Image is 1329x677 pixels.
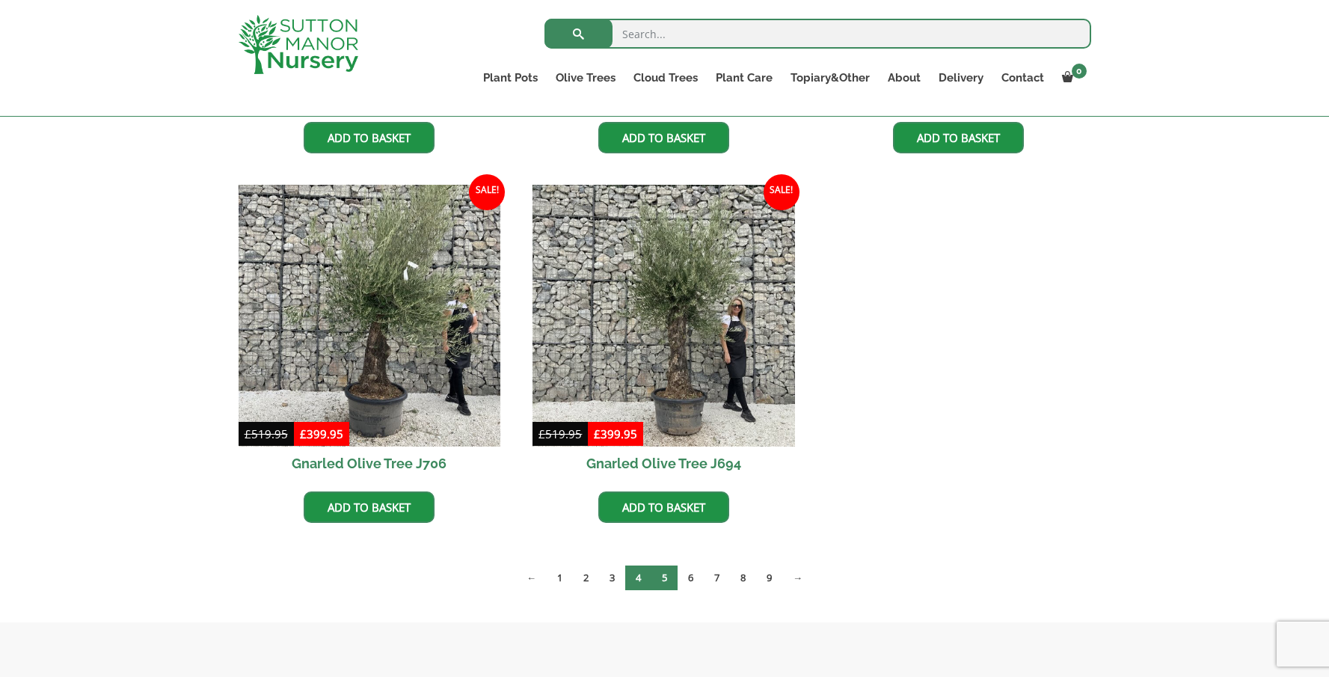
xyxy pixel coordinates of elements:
a: Page 3 [599,566,625,590]
span: Page 4 [625,566,651,590]
a: Page 1 [547,566,573,590]
a: ← [516,566,547,590]
bdi: 399.95 [300,426,343,441]
a: Add to basket: “Gnarled Olive Tree J710” [304,122,435,153]
nav: Product Pagination [239,565,1091,596]
bdi: 519.95 [245,426,288,441]
span: 0 [1072,64,1087,79]
a: Sale! Gnarled Olive Tree J706 [239,185,501,481]
a: Add to basket: “Gnarled Olive Tree J706” [304,491,435,523]
a: → [782,566,813,590]
span: Sale! [469,174,505,210]
a: Plant Care [707,67,782,88]
a: Page 7 [704,566,730,590]
bdi: 519.95 [538,426,582,441]
a: Page 8 [730,566,756,590]
a: Page 6 [678,566,704,590]
a: Contact [992,67,1053,88]
a: Delivery [930,67,992,88]
img: logo [239,15,358,74]
a: Sale! Gnarled Olive Tree J694 [532,185,795,481]
input: Search... [544,19,1091,49]
h2: Gnarled Olive Tree J706 [239,447,501,480]
span: £ [538,426,545,441]
a: Add to basket: “Gnarled Olive Tree J694” [598,491,729,523]
a: Page 2 [573,566,599,590]
a: Add to basket: “Gnarled Olive Tree J707” [893,122,1024,153]
a: Cloud Trees [624,67,707,88]
h2: Gnarled Olive Tree J694 [532,447,795,480]
a: Plant Pots [474,67,547,88]
a: Page 9 [756,566,782,590]
img: Gnarled Olive Tree J706 [239,185,501,447]
a: Page 5 [651,566,678,590]
span: Sale! [764,174,799,210]
img: Gnarled Olive Tree J694 [532,185,795,447]
a: 0 [1053,67,1091,88]
bdi: 399.95 [594,426,637,441]
span: £ [594,426,601,441]
a: Add to basket: “Gnarled Olive Tree J709” [598,122,729,153]
a: Topiary&Other [782,67,879,88]
a: Olive Trees [547,67,624,88]
a: About [879,67,930,88]
span: £ [300,426,307,441]
span: £ [245,426,251,441]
